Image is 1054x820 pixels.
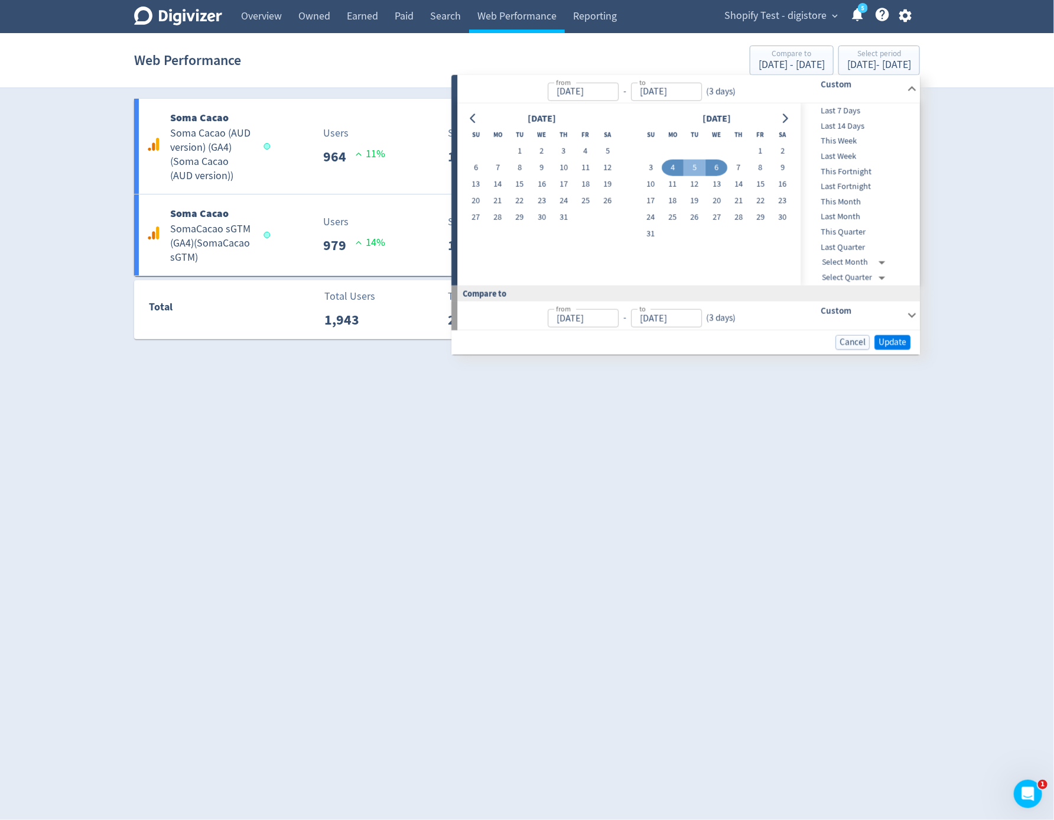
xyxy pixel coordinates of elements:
[801,103,918,119] div: Last 7 Days
[640,226,662,242] button: 31
[801,241,918,254] span: Last Quarter
[457,302,920,330] div: from-to(3 days)Custom
[801,119,918,132] span: Last 14 Days
[457,103,920,286] div: from-to(3 days)Custom
[705,209,727,226] button: 27
[801,210,918,223] span: Last Month
[597,127,619,143] th: Saturday
[640,127,662,143] th: Sunday
[801,135,918,148] span: This Week
[487,127,509,143] th: Monday
[705,127,727,143] th: Wednesday
[509,143,531,160] button: 1
[801,103,918,286] nav: presets
[702,312,736,325] div: ( 3 days )
[662,193,684,209] button: 18
[772,176,793,193] button: 16
[575,160,597,176] button: 11
[149,299,265,321] div: Total
[170,206,229,221] b: Soma Cacao
[1014,780,1042,808] iframe: Intercom live chat
[356,146,385,162] p: 11 %
[356,235,385,251] p: 14 %
[553,176,575,193] button: 17
[847,50,911,60] div: Select period
[147,226,161,240] svg: Google Analytics
[662,209,684,226] button: 25
[829,11,840,21] span: expand_more
[531,193,552,209] button: 23
[840,338,866,346] span: Cancel
[705,160,727,176] button: 6
[170,111,229,125] b: Soma Cacao
[619,85,631,98] div: -
[821,304,902,318] h6: Custom
[556,304,571,314] label: from
[509,209,531,226] button: 29
[684,160,705,176] button: 5
[323,214,385,230] p: Users
[323,146,356,167] p: 964
[531,176,552,193] button: 16
[750,160,772,176] button: 8
[720,7,841,25] button: Shopify Test - digistore
[524,111,559,127] div: [DATE]
[835,335,870,349] button: Cancel
[323,125,385,141] p: Users
[801,134,918,149] div: This Week
[640,160,662,176] button: 3
[847,60,911,70] div: [DATE] - [DATE]
[509,176,531,193] button: 15
[750,176,772,193] button: 15
[448,309,493,330] p: 2,206
[750,46,834,75] button: Compare to[DATE] - [DATE]
[640,193,662,209] button: 17
[264,143,274,150] span: Data last synced: 5 Sep 2025, 10:02am (AEST)
[772,143,793,160] button: 2
[531,209,552,226] button: 30
[531,143,552,160] button: 2
[858,3,868,13] a: 5
[597,143,619,160] button: 5
[724,7,827,25] span: Shopify Test - digistore
[134,99,920,194] a: Soma CacaoSoma Cacao (AUD version) (GA4)(Soma Cacao (AUD version))Users964 11%Sessions1,102 13%Ke...
[879,338,906,346] span: Update
[640,176,662,193] button: 10
[772,127,793,143] th: Saturday
[597,160,619,176] button: 12
[597,176,619,193] button: 19
[728,193,750,209] button: 21
[801,150,918,163] span: Last Week
[640,209,662,226] button: 24
[759,50,825,60] div: Compare to
[772,160,793,176] button: 9
[801,164,918,179] div: This Fortnight
[776,110,793,127] button: Go to next month
[264,232,274,238] span: Data last synced: 5 Sep 2025, 10:02am (AEST)
[684,209,705,226] button: 26
[465,193,487,209] button: 20
[575,176,597,193] button: 18
[728,127,750,143] th: Thursday
[822,255,890,270] div: Select Month
[662,176,684,193] button: 11
[705,193,727,209] button: 20
[801,209,918,225] div: Last Month
[699,111,734,127] div: [DATE]
[553,209,575,226] button: 31
[662,127,684,143] th: Monday
[487,176,509,193] button: 14
[509,193,531,209] button: 22
[801,196,918,209] span: This Month
[801,226,918,239] span: This Quarter
[639,304,646,314] label: to
[575,193,597,209] button: 25
[801,195,918,210] div: This Month
[801,105,918,118] span: Last 7 Days
[465,209,487,226] button: 27
[324,309,369,330] p: 1,943
[531,160,552,176] button: 9
[728,160,750,176] button: 7
[465,160,487,176] button: 6
[575,143,597,160] button: 4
